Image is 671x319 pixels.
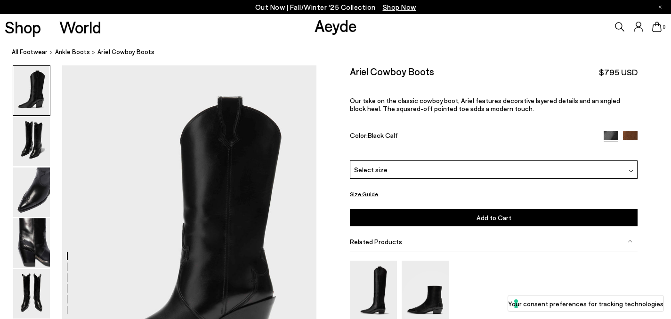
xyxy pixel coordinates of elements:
[55,47,90,57] a: ankle boots
[350,96,620,112] span: Our take on the classic cowboy boot, Ariel features decorative layered details and an angled bloc...
[97,47,154,57] span: Ariel Cowboy Boots
[354,165,388,175] span: Select size
[662,24,666,30] span: 0
[13,167,50,217] img: Ariel Cowboy Boots - Image 3
[12,47,48,57] a: All Footwear
[508,295,663,311] button: Your consent preferences for tracking technologies
[350,188,378,200] button: Size Guide
[59,19,101,35] a: World
[599,66,638,78] span: $795 USD
[255,1,416,13] p: Out Now | Fall/Winter ‘25 Collection
[13,269,50,319] img: Ariel Cowboy Boots - Image 5
[383,3,416,11] span: Navigate to /collections/new-in
[350,65,434,77] h2: Ariel Cowboy Boots
[12,40,671,65] nav: breadcrumb
[55,48,90,56] span: ankle boots
[629,169,633,174] img: svg%3E
[508,299,663,309] label: Your consent preferences for tracking technologies
[13,66,50,115] img: Ariel Cowboy Boots - Image 1
[13,218,50,268] img: Ariel Cowboy Boots - Image 4
[350,238,402,246] span: Related Products
[368,131,398,139] span: Black Calf
[350,209,637,226] button: Add to Cart
[477,214,511,222] span: Add to Cart
[350,131,594,142] div: Color:
[652,22,662,32] a: 0
[13,117,50,166] img: Ariel Cowboy Boots - Image 2
[315,16,357,35] a: Aeyde
[5,19,41,35] a: Shop
[628,239,632,244] img: svg%3E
